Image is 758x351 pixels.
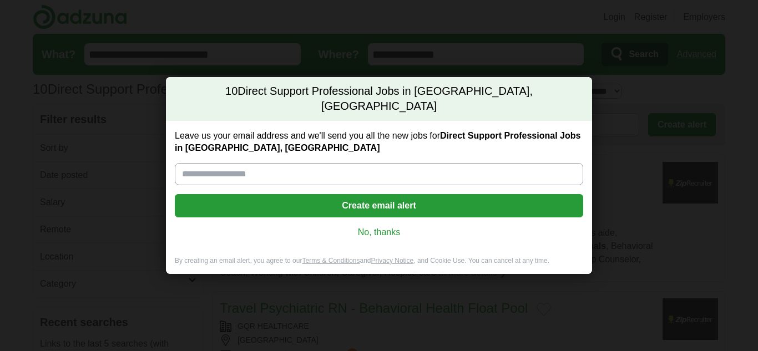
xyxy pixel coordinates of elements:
[225,84,237,99] span: 10
[175,130,583,154] label: Leave us your email address and we'll send you all the new jobs for
[302,257,360,264] a: Terms & Conditions
[175,131,580,152] strong: Direct Support Professional Jobs in [GEOGRAPHIC_DATA], [GEOGRAPHIC_DATA]
[184,226,574,238] a: No, thanks
[166,256,592,274] div: By creating an email alert, you agree to our and , and Cookie Use. You can cancel at any time.
[166,77,592,121] h2: Direct Support Professional Jobs in [GEOGRAPHIC_DATA], [GEOGRAPHIC_DATA]
[175,194,583,217] button: Create email alert
[371,257,414,264] a: Privacy Notice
